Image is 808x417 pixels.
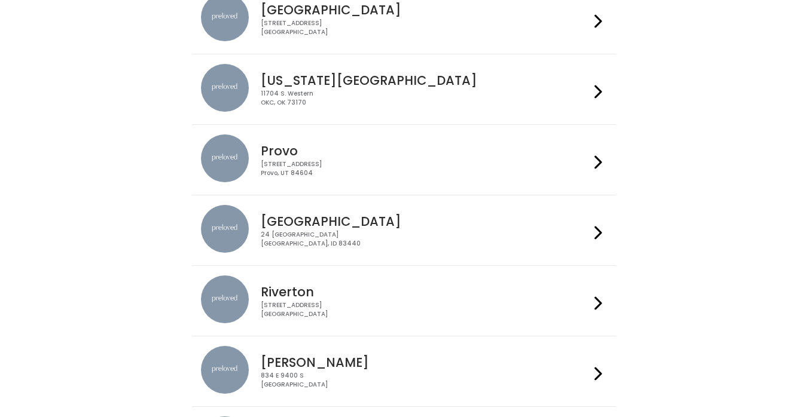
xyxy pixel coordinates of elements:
div: 834 E 9400 S [GEOGRAPHIC_DATA] [261,372,590,389]
img: preloved location [201,64,249,112]
a: preloved location [GEOGRAPHIC_DATA] 24 [GEOGRAPHIC_DATA][GEOGRAPHIC_DATA], ID 83440 [201,205,607,256]
a: preloved location Riverton [STREET_ADDRESS][GEOGRAPHIC_DATA] [201,275,607,326]
img: preloved location [201,346,249,394]
a: preloved location Provo [STREET_ADDRESS]Provo, UT 84604 [201,134,607,185]
img: preloved location [201,275,249,323]
h4: [PERSON_NAME] [261,355,590,369]
div: [STREET_ADDRESS] [GEOGRAPHIC_DATA] [261,301,590,318]
h4: [US_STATE][GEOGRAPHIC_DATA] [261,73,590,87]
div: 24 [GEOGRAPHIC_DATA] [GEOGRAPHIC_DATA], ID 83440 [261,231,590,248]
h4: Provo [261,144,590,158]
a: preloved location [PERSON_NAME] 834 E 9400 S[GEOGRAPHIC_DATA] [201,346,607,397]
h4: [GEOGRAPHIC_DATA] [261,214,590,228]
h4: [GEOGRAPHIC_DATA] [261,3,590,17]
div: [STREET_ADDRESS] [GEOGRAPHIC_DATA] [261,19,590,36]
img: preloved location [201,205,249,253]
img: preloved location [201,134,249,182]
div: 11704 S. Western OKC, OK 73170 [261,90,590,107]
h4: Riverton [261,285,590,299]
div: [STREET_ADDRESS] Provo, UT 84604 [261,160,590,177]
a: preloved location [US_STATE][GEOGRAPHIC_DATA] 11704 S. WesternOKC, OK 73170 [201,64,607,115]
